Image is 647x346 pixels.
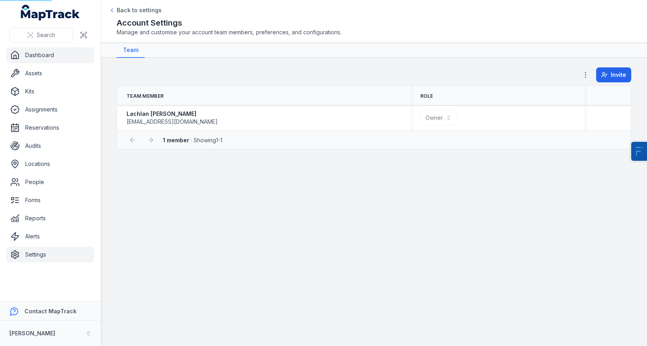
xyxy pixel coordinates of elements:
strong: 1 member [163,137,189,143]
span: · Showing 1 - 1 [163,137,222,143]
a: Dashboard [6,47,94,63]
a: Back to settings [109,6,162,14]
span: Manage and customise your account team members, preferences, and configurations. [117,28,631,36]
a: Reservations [6,120,94,136]
span: [EMAIL_ADDRESS][DOMAIN_NAME] [127,118,218,126]
a: Kits [6,84,94,99]
a: Assets [6,65,94,81]
span: Role [420,93,433,99]
strong: [PERSON_NAME] [9,330,55,337]
button: Search [9,28,73,43]
a: Assignments [6,102,94,117]
button: Invite [596,67,631,82]
strong: Lachlan [PERSON_NAME] [127,110,218,118]
a: MapTrack [21,5,80,20]
a: Forms [6,192,94,208]
h2: Account Settings [117,17,631,28]
span: Team Member [127,93,164,99]
span: Invite [611,71,626,79]
a: Settings [6,247,94,262]
strong: Contact MapTrack [24,308,76,314]
a: Team [117,43,145,58]
span: Search [37,31,55,39]
a: Alerts [6,229,94,244]
span: Back to settings [117,6,162,14]
a: Locations [6,156,94,172]
a: Audits [6,138,94,154]
a: People [6,174,94,190]
a: Reports [6,210,94,226]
